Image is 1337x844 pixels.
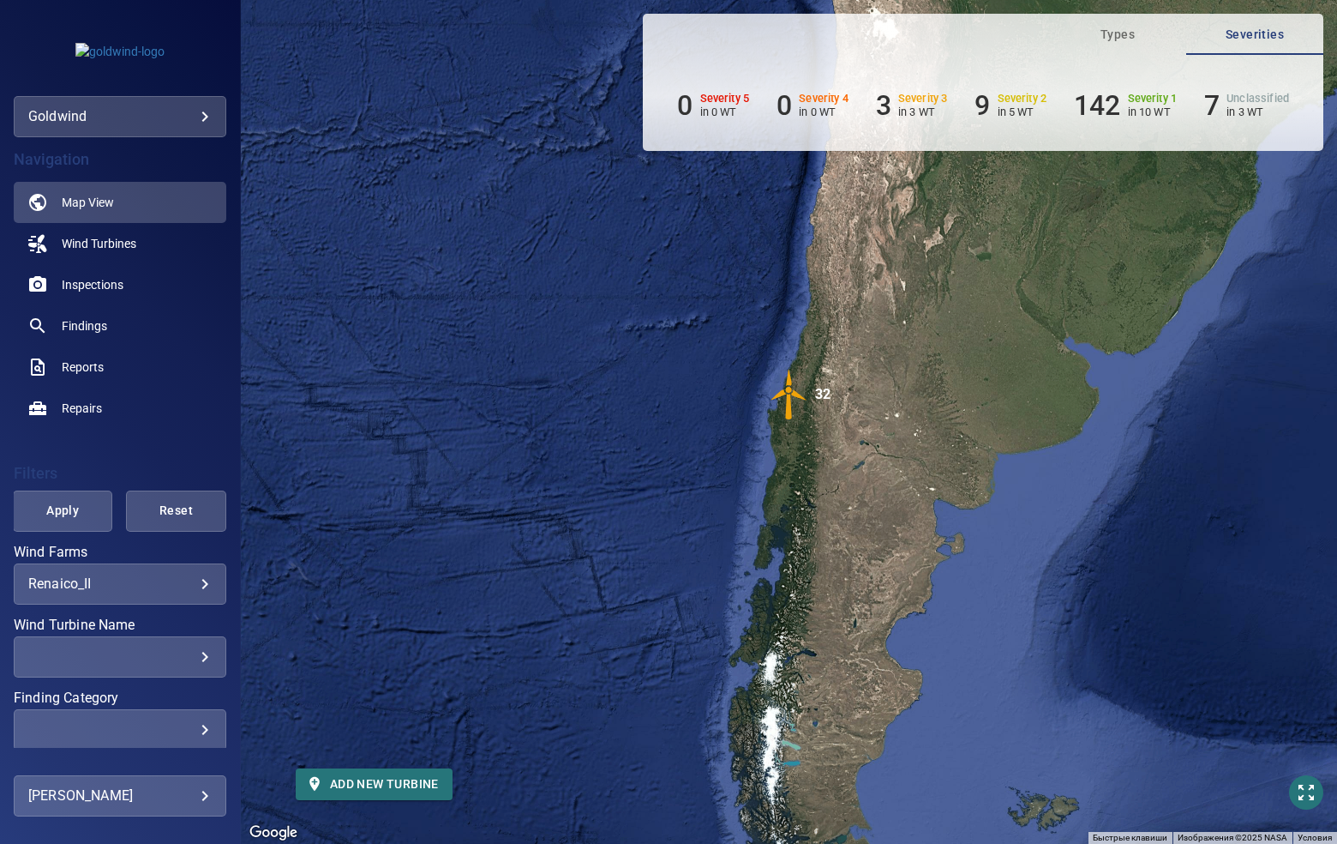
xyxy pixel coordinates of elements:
[1196,24,1313,45] span: Severities
[309,774,439,795] span: Add new turbine
[14,388,226,429] a: repairs noActive
[764,369,815,423] gmp-advanced-marker: 32
[14,347,226,388] a: reports noActive
[998,93,1047,105] h6: Severity 2
[126,491,225,532] button: Reset
[1204,89,1289,122] li: Severity Unclassified
[1178,833,1287,842] span: Изображения ©2025 NASA
[245,822,302,844] a: Открыть эту область в Google Картах (в новом окне)
[62,359,104,376] span: Reports
[876,89,891,122] h6: 3
[700,105,750,118] p: in 0 WT
[1074,89,1120,122] h6: 142
[1128,93,1178,105] h6: Severity 1
[1093,832,1167,844] button: Быстрые клавиши
[898,105,948,118] p: in 3 WT
[28,782,212,810] div: [PERSON_NAME]
[1128,105,1178,118] p: in 10 WT
[14,264,226,305] a: inspections noActive
[1074,89,1177,122] li: Severity 1
[974,89,990,122] h6: 9
[147,500,204,521] span: Reset
[799,93,848,105] h6: Severity 4
[28,576,212,592] div: Renaico_II
[14,151,226,168] h4: Navigation
[62,400,102,417] span: Repairs
[700,93,750,105] h6: Severity 5
[14,182,226,223] a: map active
[998,105,1047,118] p: in 5 WT
[14,305,226,347] a: findings noActive
[14,465,226,482] h4: Filters
[14,546,226,559] label: Wind Farms
[677,89,749,122] li: Severity 5
[1059,24,1176,45] span: Types
[296,769,453,800] button: Add new turbine
[14,691,226,705] label: Finding Category
[62,235,136,252] span: Wind Turbines
[1226,93,1289,105] h6: Unclassified
[14,636,226,678] div: Wind Turbine Name
[28,103,212,130] div: goldwind
[815,369,830,420] div: 32
[1204,89,1220,122] h6: 7
[13,491,112,532] button: Apply
[974,89,1046,122] li: Severity 2
[14,223,226,264] a: windturbines noActive
[1298,833,1332,842] a: Условия (ссылка откроется в новой вкладке)
[776,89,848,122] li: Severity 4
[245,822,302,844] img: Google
[799,105,848,118] p: in 0 WT
[14,709,226,751] div: Finding Category
[898,93,948,105] h6: Severity 3
[677,89,692,122] h6: 0
[14,618,226,632] label: Wind Turbine Name
[34,500,91,521] span: Apply
[876,89,948,122] li: Severity 3
[62,317,107,335] span: Findings
[776,89,792,122] h6: 0
[75,43,165,60] img: goldwind-logo
[14,564,226,605] div: Wind Farms
[62,276,123,293] span: Inspections
[1226,105,1289,118] p: in 3 WT
[764,369,815,420] img: windFarmIconCat3.svg
[14,96,226,137] div: goldwind
[62,194,114,211] span: Map View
